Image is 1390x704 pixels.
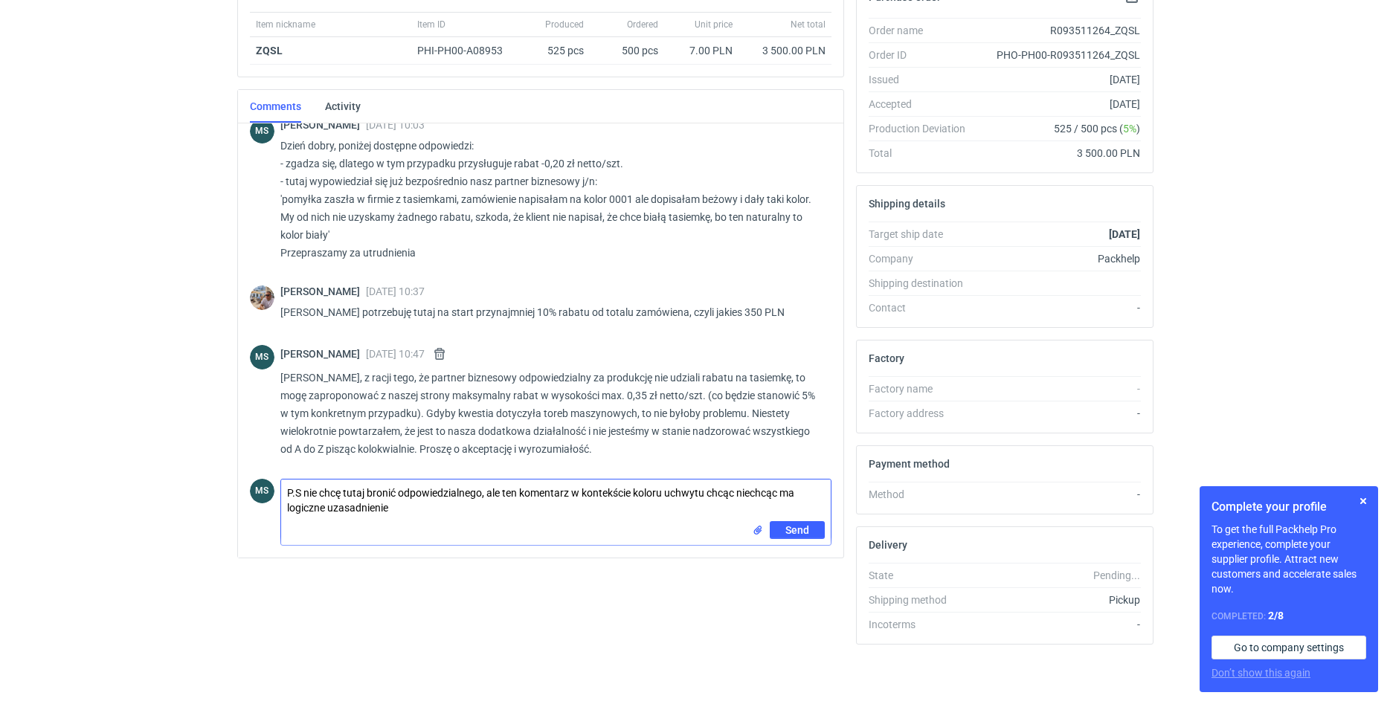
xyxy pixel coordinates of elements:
div: Incoterms [869,617,977,632]
div: Packhelp [977,251,1141,266]
div: Issued [869,72,977,87]
div: R093511264_ZQSL [977,23,1141,38]
div: Order ID [869,48,977,62]
p: To get the full Packhelp Pro experience, complete your supplier profile. Attract new customers an... [1212,522,1366,596]
a: Activity [325,90,361,123]
div: 3 500.00 PLN [744,43,826,58]
div: Method [869,487,977,502]
div: Factory name [869,381,977,396]
span: [DATE] 10:47 [366,348,425,360]
div: [DATE] [977,72,1141,87]
div: Target ship date [869,227,977,242]
div: State [869,568,977,583]
span: Net total [791,19,826,30]
img: Michał Palasek [250,285,274,310]
p: Dzień dobry, poniżej dostępne odpowiedzi: - zgadza się, dlatego w tym przypadku przysługuje rabat... [280,137,820,262]
figcaption: MS [250,345,274,369]
div: 3 500.00 PLN [977,146,1141,161]
div: Michał Sokołowski [250,345,274,369]
div: Company [869,251,977,266]
div: Completed: [1212,608,1366,624]
div: Michał Sokołowski [250,119,274,143]
h1: Complete your profile [1212,498,1366,516]
p: [PERSON_NAME], z racji tego, że partner biznesowy odpowiedzialny za produkcję nie udziali rabatu ... [280,369,820,458]
div: Pickup [977,592,1141,607]
div: 525 pcs [523,37,590,65]
span: [PERSON_NAME] [280,348,366,360]
button: Send [770,521,825,539]
span: Ordered [627,19,658,30]
div: Accepted [869,97,977,112]
em: Pending... [1093,569,1140,581]
div: - [977,487,1141,502]
div: [DATE] [977,97,1141,112]
div: - [977,617,1141,632]
button: Skip for now [1354,492,1372,510]
strong: 2 / 8 [1268,610,1284,621]
div: 500 pcs [590,37,664,65]
span: [DATE] 10:37 [366,285,425,297]
div: PHO-PH00-R093511264_ZQSL [977,48,1141,62]
span: Unit price [695,19,733,30]
div: PHI-PH00-A08953 [417,43,517,58]
div: - [977,381,1141,396]
span: Item ID [417,19,445,30]
div: Total [869,146,977,161]
div: Order name [869,23,977,38]
button: Don’t show this again [1212,665,1310,680]
span: [DATE] 10:03 [366,119,425,131]
strong: [DATE] [1109,228,1140,240]
h2: Shipping details [869,198,945,210]
div: Michał Sokołowski [250,479,274,503]
span: 525 / 500 pcs ( ) [1054,121,1140,136]
h2: Factory [869,352,904,364]
div: Production Deviation [869,121,977,136]
div: 7.00 PLN [670,43,733,58]
a: ZQSL [256,45,283,56]
div: Shipping destination [869,276,977,291]
a: Comments [250,90,301,123]
span: 5% [1123,123,1136,135]
div: Factory address [869,406,977,421]
h2: Delivery [869,539,907,551]
span: [PERSON_NAME] [280,119,366,131]
h2: Payment method [869,458,950,470]
span: Item nickname [256,19,315,30]
span: Send [785,525,809,535]
span: Produced [545,19,584,30]
figcaption: MS [250,479,274,503]
a: Go to company settings [1212,636,1366,659]
p: [PERSON_NAME] potrzebuję tutaj na start przynajmniej 10% rabatu od totalu zamówiena, czyli jakies... [280,303,820,321]
div: - [977,300,1141,315]
div: - [977,406,1141,421]
textarea: P.S nie chcę tutaj bronić odpowiedzialnego, ale ten komentarz w kontekście koloru uchwytu chcąc n... [281,479,831,521]
figcaption: MS [250,119,274,143]
div: Contact [869,300,977,315]
div: Shipping method [869,592,977,607]
span: [PERSON_NAME] [280,285,366,297]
